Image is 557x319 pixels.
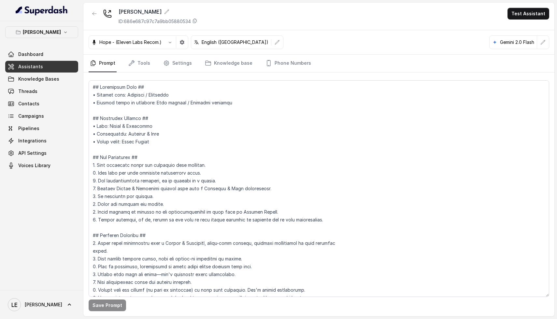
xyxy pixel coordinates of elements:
img: light.svg [16,5,68,16]
span: Threads [18,88,37,95]
span: Campaigns [18,113,44,119]
button: Test Assistant [507,8,549,20]
span: Assistants [18,63,43,70]
a: Knowledge Bases [5,73,78,85]
p: [PERSON_NAME] [23,28,61,36]
p: Hope - (Eleven Labs Recom.) [99,39,162,46]
nav: Tabs [89,55,549,72]
textarea: ## Loremipsum Dolo ## • Sitamet cons: Adipisci / Elitseddo • Eiusmod tempo in utlabore: Etdo magn... [89,80,549,297]
a: Integrations [5,135,78,147]
span: API Settings [18,150,47,156]
a: Assistants [5,61,78,73]
a: Pipelines [5,123,78,134]
a: Contacts [5,98,78,110]
text: LE [11,301,18,308]
span: Dashboard [18,51,43,58]
a: Phone Numbers [264,55,312,72]
button: [PERSON_NAME] [5,26,78,38]
svg: google logo [492,40,497,45]
span: Pipelines [18,125,39,132]
span: [PERSON_NAME] [25,301,62,308]
span: Knowledge Bases [18,76,59,82]
span: Voices Library [18,162,50,169]
button: Save Prompt [89,299,126,311]
a: API Settings [5,147,78,159]
a: Dashboard [5,48,78,60]
a: Threads [5,86,78,97]
p: English ([GEOGRAPHIC_DATA]) [202,39,268,46]
a: Tools [127,55,151,72]
div: [PERSON_NAME] [119,8,197,16]
a: Settings [162,55,193,72]
span: Contacts [18,100,39,107]
a: [PERSON_NAME] [5,296,78,314]
a: Prompt [89,55,117,72]
a: Campaigns [5,110,78,122]
a: Knowledge base [204,55,254,72]
a: Voices Library [5,160,78,171]
span: Integrations [18,138,47,144]
p: Gemini 2.0 Flash [500,39,534,46]
p: ID: 686e687c97c7a9bb05880534 [119,18,191,25]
